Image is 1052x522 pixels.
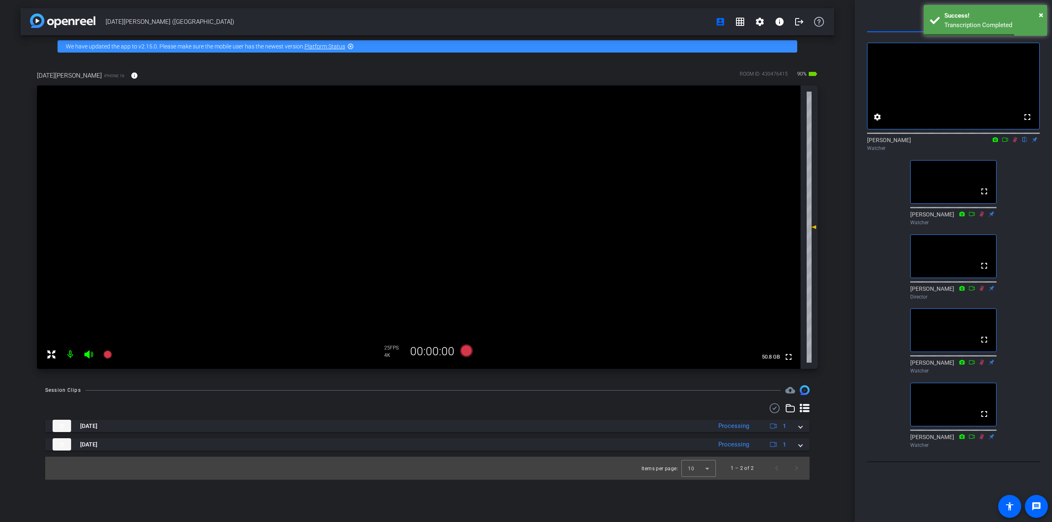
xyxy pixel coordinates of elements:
div: 00:00:00 [405,345,460,359]
mat-icon: battery_std [808,69,818,79]
mat-icon: fullscreen [979,261,989,271]
mat-icon: info [131,72,138,79]
span: [DATE][PERSON_NAME] ([GEOGRAPHIC_DATA]) [106,14,711,30]
div: Watcher [867,145,1040,152]
mat-expansion-panel-header: thumb-nail[DATE]Processing1 [45,438,810,451]
mat-icon: info [775,17,784,27]
div: [PERSON_NAME] [867,136,1040,152]
mat-icon: flip [1020,136,1030,143]
div: Session Clips [45,386,81,394]
span: 1 [783,422,786,430]
div: Director [910,293,997,301]
mat-icon: settings [755,17,765,27]
div: [PERSON_NAME] [910,285,997,301]
span: [DATE] [80,422,97,430]
mat-icon: highlight_off [347,43,354,50]
div: Watcher [910,367,997,375]
mat-icon: fullscreen [979,186,989,196]
button: Previous page [767,458,787,478]
span: 90% [796,67,808,80]
span: 50.8 GB [759,352,783,362]
mat-icon: cloud_upload [785,385,795,395]
span: FPS [390,345,399,351]
mat-icon: grid_on [735,17,745,27]
mat-icon: accessibility [1005,501,1015,511]
a: Platform Status [305,43,345,50]
img: thumb-nail [53,438,71,451]
div: We have updated the app to v2.15.0. Please make sure the mobile user has the newest version. [58,40,797,53]
mat-icon: 0 dB [807,222,817,232]
mat-icon: fullscreen [1022,112,1032,122]
mat-icon: settings [872,112,882,122]
div: Transcription Completed [944,21,1041,30]
span: 1 [783,440,786,449]
mat-icon: fullscreen [979,409,989,419]
img: Session clips [800,385,810,395]
div: Processing [714,440,753,449]
img: app-logo [30,14,95,28]
div: 1 – 2 of 2 [731,464,754,472]
mat-icon: logout [794,17,804,27]
div: 25 [384,345,405,351]
span: × [1039,10,1043,20]
span: Destinations for your clips [785,385,795,395]
mat-icon: account_box [715,17,725,27]
button: Next page [787,458,806,478]
img: thumb-nail [53,420,71,432]
span: [DATE][PERSON_NAME] [37,71,102,80]
span: [DATE] [80,440,97,449]
div: Success! [944,11,1041,21]
div: Items per page: [641,465,678,473]
mat-icon: fullscreen [784,352,794,362]
div: [PERSON_NAME] [910,359,997,375]
div: [PERSON_NAME] [910,210,997,226]
div: Processing [714,421,753,431]
div: 4K [384,352,405,359]
div: Watcher [910,442,997,449]
mat-icon: message [1031,501,1041,511]
div: Watcher [910,219,997,226]
button: Close [1039,9,1043,21]
mat-expansion-panel-header: thumb-nail[DATE]Processing1 [45,420,810,432]
mat-icon: fullscreen [979,335,989,345]
div: [PERSON_NAME] [910,433,997,449]
span: iPhone 16 [104,73,125,79]
div: ROOM ID: 430476415 [740,70,788,82]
